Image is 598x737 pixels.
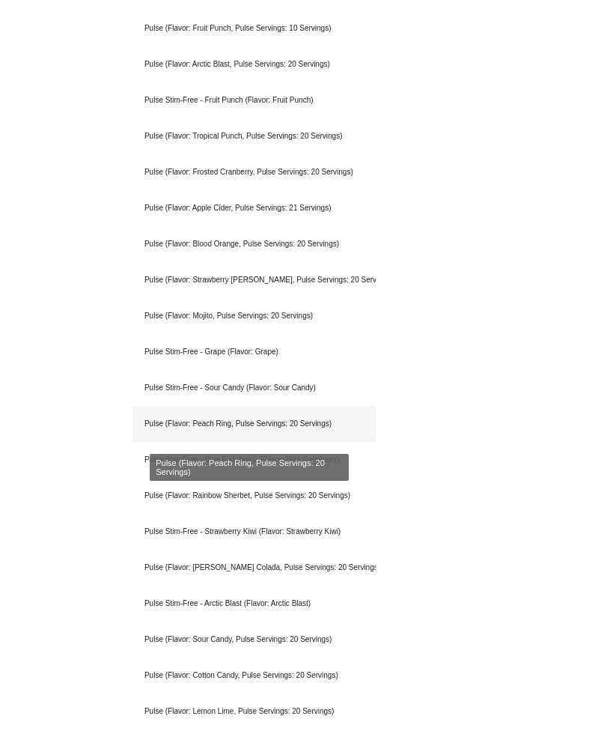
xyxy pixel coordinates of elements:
[132,154,376,190] div: Pulse (Flavor: Frosted Cranberry, Pulse Servings: 20 Servings)
[132,514,376,550] div: Pulse Stim-Free - Strawberry Kiwi (Flavor: Strawberry Kiwi)
[132,406,376,442] div: Pulse (Flavor: Peach Ring, Pulse Servings: 20 Servings)
[132,586,376,622] div: Pulse Stim-Free - Arctic Blast (Flavor: Arctic Blast)
[132,226,376,262] div: Pulse (Flavor: Blood Orange, Pulse Servings: 20 Servings)
[132,82,376,118] div: Pulse Stim-Free - Fruit Punch (Flavor: Fruit Punch)
[132,370,376,406] div: Pulse Stim-Free - Sour Candy (Flavor: Sour Candy)
[132,298,376,334] div: Pulse (Flavor: Mojito, Pulse Servings: 20 Servings)
[132,478,376,514] div: Pulse (Flavor: Rainbow Sherbet, Pulse Servings: 20 Servings)
[132,334,376,370] div: Pulse Stim-Free - Grape (Flavor: Grape)
[132,262,376,298] div: Pulse (Flavor: Strawberry [PERSON_NAME], Pulse Servings: 20 Servings)
[132,190,376,226] div: Pulse (Flavor: Apple Cider, Pulse Servings: 21 Servings)
[132,658,376,694] div: Pulse (Flavor: Cotton Candy, Pulse Servings: 20 Servings)
[132,10,376,46] div: Pulse (Flavor: Fruit Punch, Pulse Servings: 10 Servings)
[132,118,376,154] div: Pulse (Flavor: Tropical Punch, Pulse Servings: 20 Servings)
[132,550,376,586] div: Pulse (Flavor: [PERSON_NAME] Colada, Pulse Servings: 20 Servings)
[132,622,376,658] div: Pulse (Flavor: Sour Candy, Pulse Servings: 20 Servings)
[132,46,376,82] div: Pulse (Flavor: Arctic Blast, Pulse Servings: 20 Servings)
[132,694,376,730] div: Pulse (Flavor: Lemon Lime, Pulse Servings: 20 Servings)
[132,442,376,478] div: Pulse Stim-Free - Blue Raspberry (Flavor: Blue Raspberry)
